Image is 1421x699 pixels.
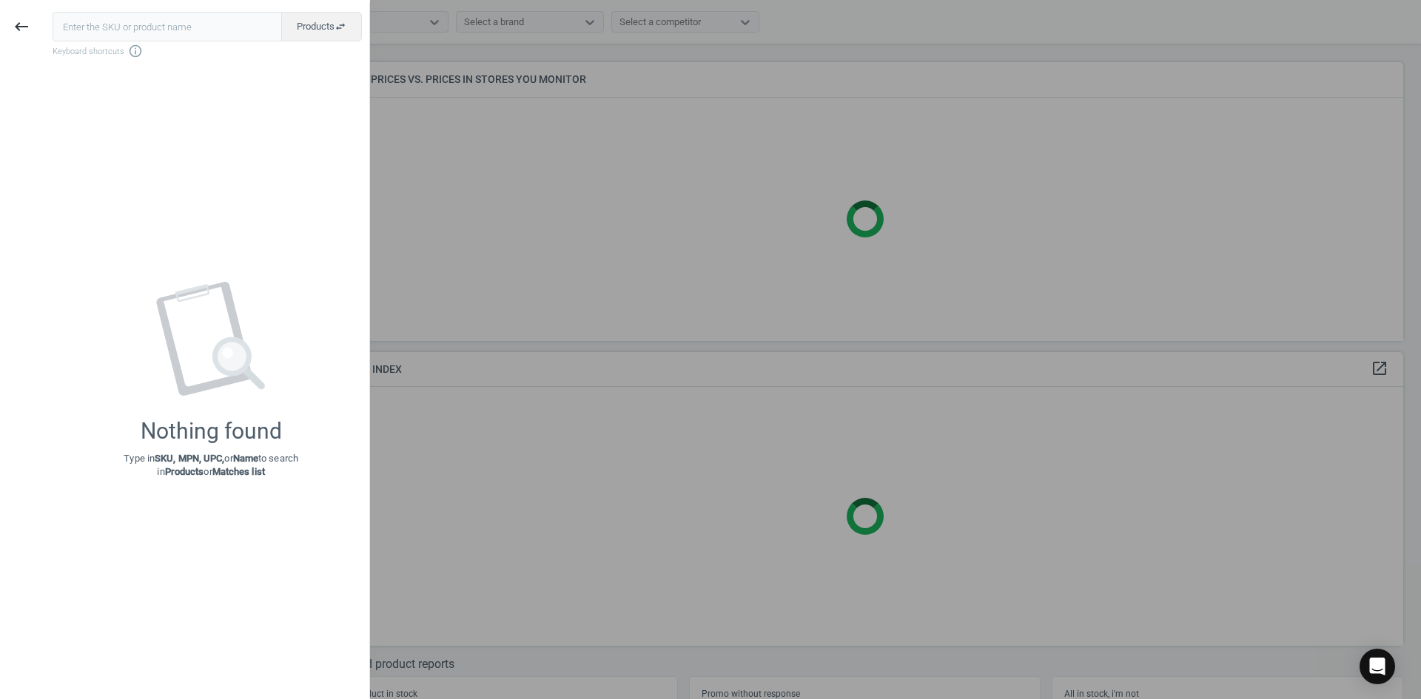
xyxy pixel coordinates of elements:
i: keyboard_backspace [13,18,30,36]
button: Productsswap_horiz [281,12,362,41]
i: info_outline [128,44,143,58]
div: Nothing found [141,418,282,445]
p: Type in or to search in or [124,452,298,479]
input: Enter the SKU or product name [53,12,282,41]
span: Products [297,20,346,33]
strong: Name [233,453,258,464]
strong: SKU, MPN, UPC, [155,453,224,464]
button: keyboard_backspace [4,10,38,44]
strong: Matches list [212,466,265,477]
div: Open Intercom Messenger [1360,649,1395,684]
i: swap_horiz [335,21,346,33]
strong: Products [165,466,204,477]
span: Keyboard shortcuts [53,44,362,58]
